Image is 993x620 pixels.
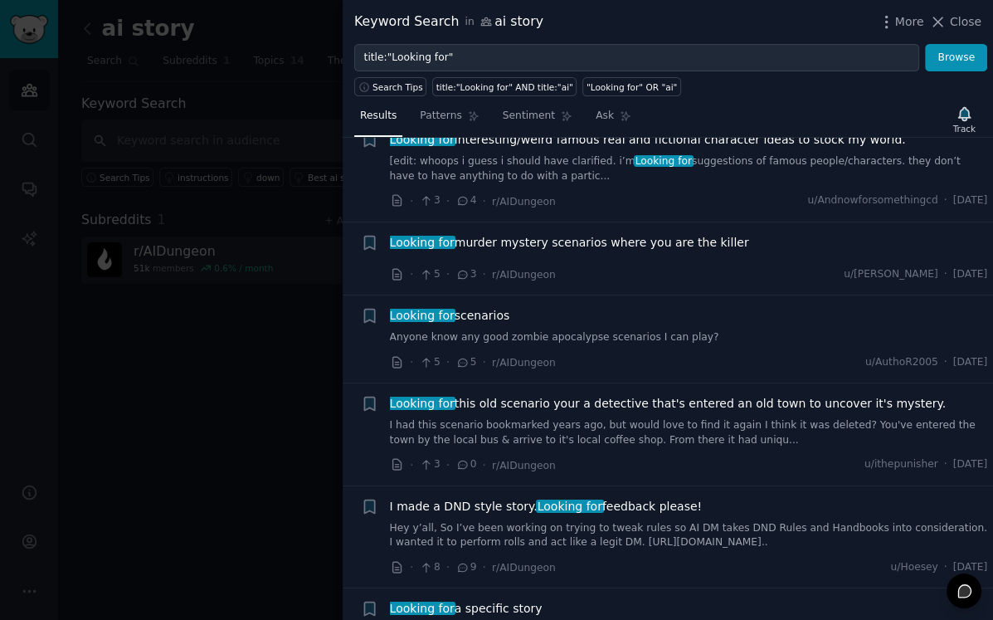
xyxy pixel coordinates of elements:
[455,355,476,370] span: 5
[390,600,543,618] a: Looking fora specific story
[455,193,476,208] span: 4
[390,307,510,325] a: Looking forscenarios
[410,354,413,371] span: ·
[390,330,988,345] a: Anyone know any good zombie apocalypse scenarios I can play?
[483,456,486,474] span: ·
[844,267,938,282] span: u/[PERSON_NAME]
[944,355,947,370] span: ·
[354,44,919,72] input: Try a keyword related to your business
[929,13,981,31] button: Close
[372,81,423,93] span: Search Tips
[953,123,976,134] div: Track
[497,103,578,137] a: Sentiment
[895,13,924,31] span: More
[953,193,987,208] span: [DATE]
[432,77,577,96] a: title:"Looking for" AND title:"ai"
[354,103,402,137] a: Results
[388,602,456,615] span: Looking for
[953,457,987,472] span: [DATE]
[953,560,987,575] span: [DATE]
[390,395,947,413] a: Looking forthis old scenario your a detective that's entered an old town to uncover it's mystery.
[390,498,703,515] a: I made a DND style story.Looking forfeedback please!
[419,193,440,208] span: 3
[390,418,988,447] a: I had this scenario bookmarked years ago, but would love to find it again I think it was deleted?...
[446,193,450,210] span: ·
[492,562,556,574] span: r/AIDungeon
[944,560,947,575] span: ·
[388,236,456,249] span: Looking for
[455,457,476,472] span: 0
[590,103,637,137] a: Ask
[446,354,450,371] span: ·
[388,397,456,410] span: Looking for
[492,357,556,369] span: r/AIDungeon
[807,193,937,208] span: u/Andnowforsomethingcd
[483,193,486,210] span: ·
[925,44,987,72] button: Browse
[390,600,543,618] span: a specific story
[483,266,486,283] span: ·
[492,269,556,281] span: r/AIDungeon
[354,12,543,32] div: Keyword Search ai story
[410,266,413,283] span: ·
[390,154,988,183] a: [edit: whoops i guess i should have clarified. i’mLooking forsuggestions of famous people/charact...
[465,15,474,30] span: in
[953,267,987,282] span: [DATE]
[388,133,456,146] span: Looking for
[865,355,938,370] span: u/AuthoR2005
[455,267,476,282] span: 3
[944,193,947,208] span: ·
[953,355,987,370] span: [DATE]
[446,266,450,283] span: ·
[354,77,426,96] button: Search Tips
[390,498,703,515] span: I made a DND style story. feedback please!
[410,456,413,474] span: ·
[503,109,555,124] span: Sentiment
[420,109,461,124] span: Patterns
[410,559,413,576] span: ·
[390,131,906,149] span: interesting/weird famous real and fictional character ideas to stock my world.
[634,155,694,167] span: Looking for
[950,13,981,31] span: Close
[455,560,476,575] span: 9
[419,457,440,472] span: 3
[947,102,981,137] button: Track
[596,109,614,124] span: Ask
[864,457,938,472] span: u/ithepunisher
[390,521,988,550] a: Hey y’all, So I’ve been working on trying to tweak rules so AI DM takes DND Rules and Handbooks i...
[419,355,440,370] span: 5
[890,560,937,575] span: u/Hoesey
[388,309,456,322] span: Looking for
[944,267,947,282] span: ·
[492,460,556,471] span: r/AIDungeon
[446,456,450,474] span: ·
[436,81,573,93] div: title:"Looking for" AND title:"ai"
[419,267,440,282] span: 5
[944,457,947,472] span: ·
[390,395,947,413] span: this old scenario your a detective that's entered an old town to uncover it's mystery.
[446,559,450,576] span: ·
[878,13,924,31] button: More
[419,560,440,575] span: 8
[390,131,906,149] a: Looking forinteresting/weird famous real and fictional character ideas to stock my world.
[483,559,486,576] span: ·
[536,500,604,513] span: Looking for
[587,81,678,93] div: "Looking for" OR "ai"
[410,193,413,210] span: ·
[483,354,486,371] span: ·
[492,196,556,207] span: r/AIDungeon
[390,234,749,251] a: Looking formurder mystery scenarios where you are the killer
[390,307,510,325] span: scenarios
[390,234,749,251] span: murder mystery scenarios where you are the killer
[582,77,681,96] a: "Looking for" OR "ai"
[360,109,397,124] span: Results
[414,103,484,137] a: Patterns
